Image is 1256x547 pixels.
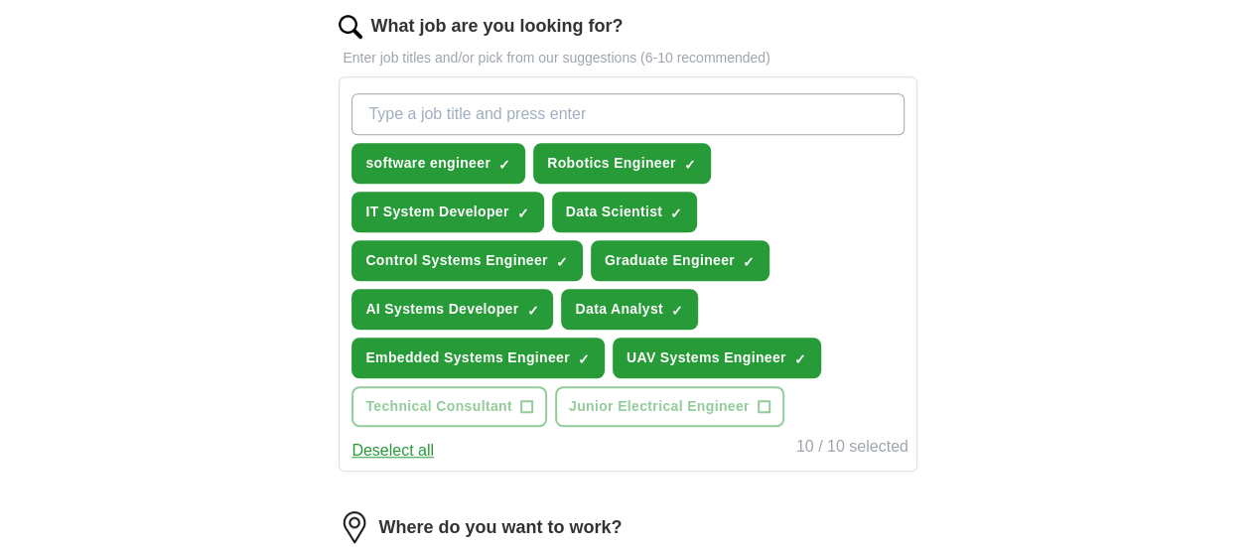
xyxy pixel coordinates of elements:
button: Control Systems Engineer✓ [351,240,582,281]
span: ✓ [794,351,806,367]
span: ✓ [498,157,510,173]
button: Technical Consultant [351,386,547,427]
button: Deselect all [351,439,434,463]
button: Embedded Systems Engineer✓ [351,338,605,378]
button: IT System Developer✓ [351,192,543,232]
span: ✓ [671,303,683,319]
span: Junior Electrical Engineer [569,396,750,417]
span: ✓ [578,351,590,367]
span: software engineer [365,153,490,174]
span: Technical Consultant [365,396,512,417]
span: ✓ [517,205,529,221]
span: Data Analyst [575,299,663,320]
button: Junior Electrical Engineer [555,386,784,427]
span: ✓ [526,303,538,319]
span: IT System Developer [365,202,508,222]
span: Control Systems Engineer [365,250,547,271]
img: location.png [339,511,370,543]
img: search.png [339,15,362,39]
span: ✓ [670,205,682,221]
button: Data Scientist✓ [552,192,698,232]
input: Type a job title and press enter [351,93,904,135]
div: 10 / 10 selected [796,435,908,463]
span: ✓ [684,157,696,173]
p: Enter job titles and/or pick from our suggestions (6-10 recommended) [339,48,916,68]
button: Robotics Engineer✓ [533,143,711,184]
span: ✓ [743,254,755,270]
span: Graduate Engineer [605,250,735,271]
span: ✓ [556,254,568,270]
label: What job are you looking for? [370,13,623,40]
button: Graduate Engineer✓ [591,240,769,281]
span: Data Scientist [566,202,663,222]
span: Robotics Engineer [547,153,676,174]
button: AI Systems Developer✓ [351,289,553,330]
label: Where do you want to work? [378,514,622,541]
button: software engineer✓ [351,143,525,184]
button: Data Analyst✓ [561,289,698,330]
span: UAV Systems Engineer [627,347,786,368]
button: UAV Systems Engineer✓ [613,338,821,378]
span: AI Systems Developer [365,299,518,320]
span: Embedded Systems Engineer [365,347,570,368]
